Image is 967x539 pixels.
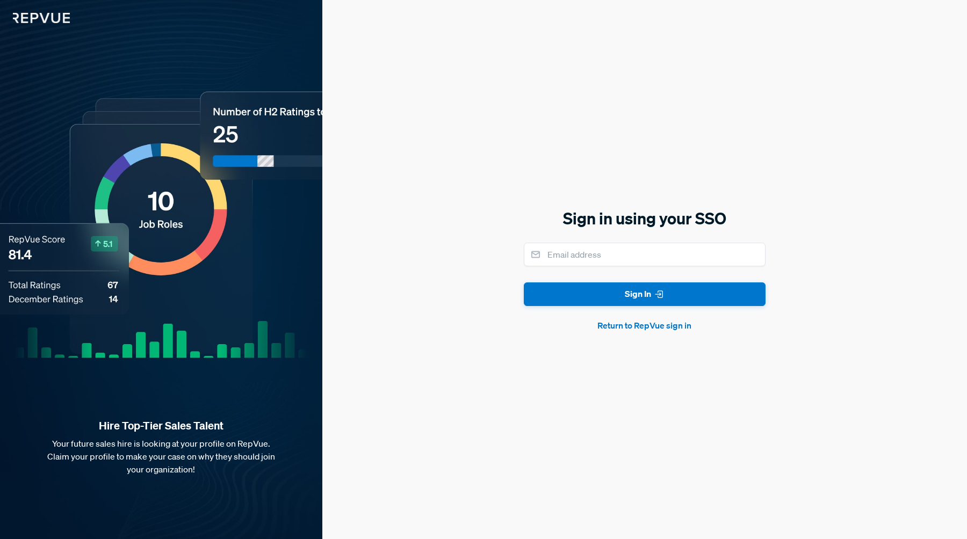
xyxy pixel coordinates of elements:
h5: Sign in using your SSO [524,207,766,230]
input: Email address [524,243,766,266]
strong: Hire Top-Tier Sales Talent [17,419,305,433]
button: Return to RepVue sign in [524,319,766,332]
button: Sign In [524,282,766,307]
p: Your future sales hire is looking at your profile on RepVue. Claim your profile to make your case... [17,437,305,476]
